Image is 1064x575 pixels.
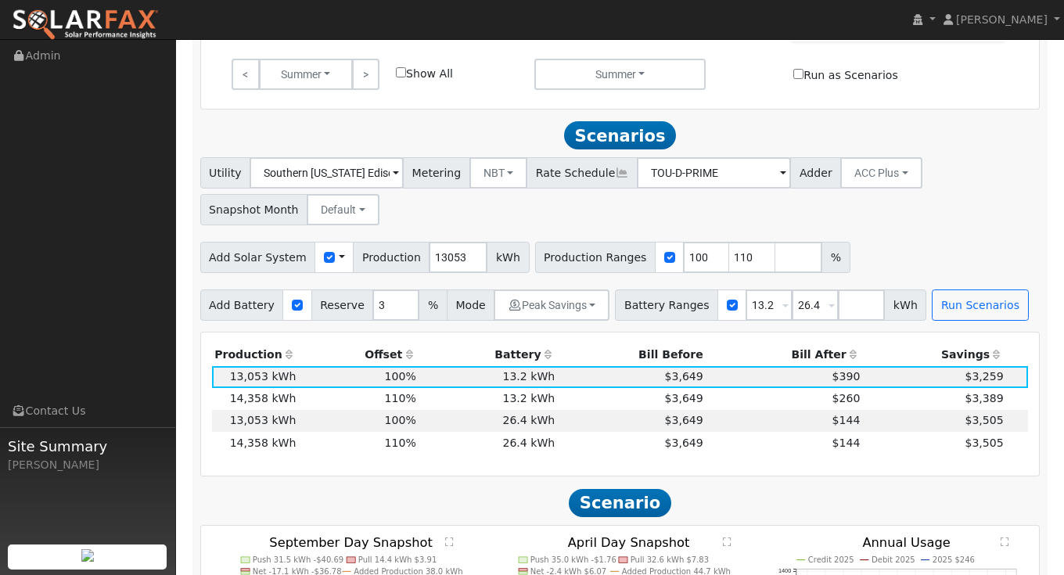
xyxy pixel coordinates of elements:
[494,289,609,321] button: Peak Savings
[530,555,616,564] text: Push 35.0 kWh -$1.76
[358,555,437,564] text: Pull 14.4 kWh $3.91
[527,157,638,189] span: Rate Schedule
[706,344,863,366] th: Bill After
[81,549,94,562] img: retrieve
[965,414,1003,426] span: $3,505
[419,344,557,366] th: Battery
[253,555,344,564] text: Push 31.5 kWh -$40.69
[568,535,690,550] text: April Day Snapshot
[212,344,299,366] th: Production
[385,370,416,383] span: 100%
[232,59,259,90] a: <
[793,69,803,79] input: Run as Scenarios
[832,392,861,404] span: $260
[385,414,416,426] span: 100%
[396,66,453,82] label: Show All
[724,537,732,547] text: 
[419,289,447,321] span: %
[353,242,430,273] span: Production
[200,289,284,321] span: Add Battery
[396,67,406,77] input: Show All
[200,157,251,189] span: Utility
[862,535,951,550] text: Annual Usage
[932,289,1028,321] button: Run Scenarios
[419,432,557,454] td: 26.4 kWh
[385,437,416,449] span: 110%
[200,194,308,225] span: Snapshot Month
[446,537,455,547] text: 
[933,555,975,564] text: 2025 $246
[965,370,1003,383] span: $3,259
[447,289,494,321] span: Mode
[352,59,379,90] a: >
[212,388,299,410] td: 14,358 kWh
[872,555,915,564] text: Debit 2025
[884,289,926,321] span: kWh
[793,67,897,84] label: Run as Scenarios
[832,370,861,383] span: $390
[299,344,419,366] th: Offset
[535,242,656,273] span: Production Ranges
[1001,537,1010,547] text: 
[8,436,167,457] span: Site Summary
[419,410,557,432] td: 26.4 kWh
[778,568,790,575] text: 1400
[269,535,433,550] text: September Day Snapshot
[558,344,706,366] th: Bill Before
[200,242,316,273] span: Add Solar System
[419,388,557,410] td: 13.2 kWh
[790,157,841,189] span: Adder
[259,59,353,90] button: Summer
[637,157,791,189] input: Select a Rate Schedule
[250,157,404,189] input: Select a Utility
[832,414,861,426] span: $144
[965,437,1003,449] span: $3,505
[8,457,167,473] div: [PERSON_NAME]
[965,392,1003,404] span: $3,389
[564,121,676,149] span: Scenarios
[311,289,374,321] span: Reserve
[385,392,416,404] span: 110%
[12,9,159,41] img: SolarFax
[941,348,990,361] span: Savings
[832,437,861,449] span: $144
[840,157,922,189] button: ACC Plus
[419,366,557,388] td: 13.2 kWh
[212,366,299,388] td: 13,053 kWh
[615,289,718,321] span: Battery Ranges
[307,194,379,225] button: Default
[403,157,470,189] span: Metering
[212,410,299,432] td: 13,053 kWh
[807,555,854,564] text: Credit 2025
[665,392,703,404] span: $3,649
[665,370,703,383] span: $3,649
[956,13,1048,26] span: [PERSON_NAME]
[665,414,703,426] span: $3,649
[631,555,710,564] text: Pull 32.6 kWh $7.83
[569,489,671,517] span: Scenario
[665,437,703,449] span: $3,649
[212,432,299,454] td: 14,358 kWh
[821,242,850,273] span: %
[469,157,528,189] button: NBT
[534,59,706,90] button: Summer
[487,242,529,273] span: kWh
